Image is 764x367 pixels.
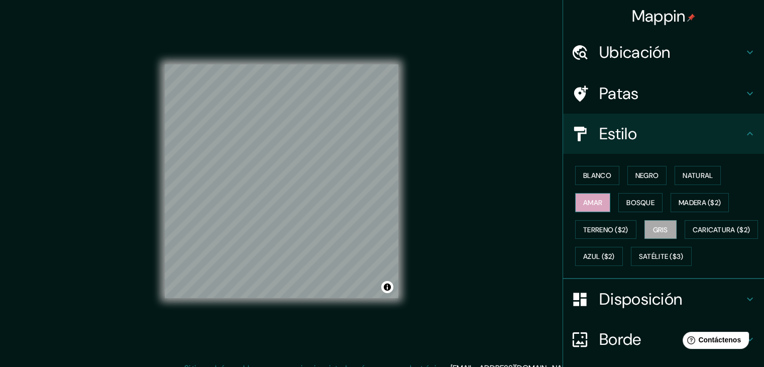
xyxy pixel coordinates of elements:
button: Azul ($2) [575,247,623,266]
div: Estilo [563,114,764,154]
font: Bosque [626,198,654,207]
font: Disposición [599,289,682,310]
button: Amar [575,193,610,212]
div: Patas [563,73,764,114]
font: Ubicación [599,42,671,63]
button: Satélite ($3) [631,247,692,266]
font: Madera ($2) [679,198,721,207]
font: Satélite ($3) [639,252,684,261]
font: Azul ($2) [583,252,615,261]
button: Gris [644,220,677,239]
button: Blanco [575,166,619,185]
font: Blanco [583,171,611,180]
button: Natural [675,166,721,185]
iframe: Lanzador de widgets de ayuda [675,328,753,356]
img: pin-icon.png [687,14,695,22]
button: Negro [627,166,667,185]
font: Mappin [632,6,686,27]
button: Madera ($2) [671,193,729,212]
font: Estilo [599,123,637,144]
font: Terreno ($2) [583,225,628,234]
font: Borde [599,329,641,350]
font: Negro [635,171,659,180]
font: Caricatura ($2) [693,225,750,234]
button: Activar o desactivar atribución [381,281,393,293]
button: Caricatura ($2) [685,220,758,239]
canvas: Mapa [165,64,398,298]
button: Bosque [618,193,663,212]
div: Borde [563,319,764,359]
font: Natural [683,171,713,180]
font: Gris [653,225,668,234]
font: Patas [599,83,639,104]
font: Amar [583,198,602,207]
div: Ubicación [563,32,764,72]
button: Terreno ($2) [575,220,636,239]
div: Disposición [563,279,764,319]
